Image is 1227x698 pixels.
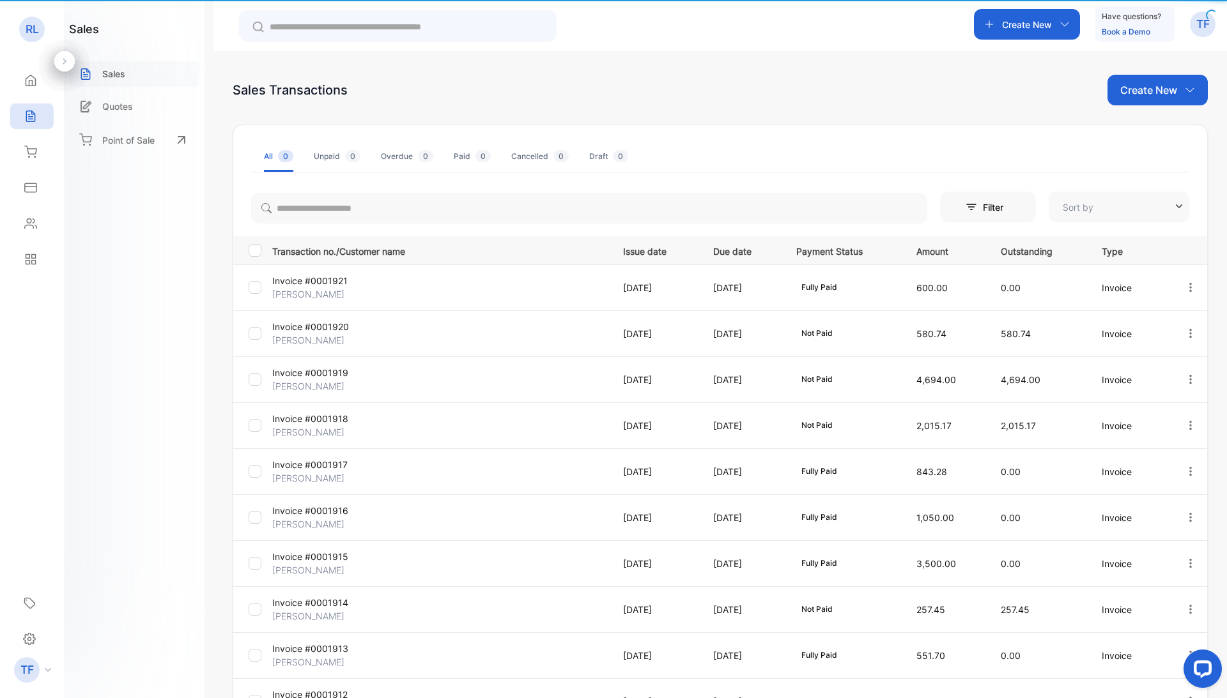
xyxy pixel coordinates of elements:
[1001,242,1075,258] p: Outstanding
[454,151,491,162] div: Paid
[1173,644,1227,698] iframe: LiveChat chat widget
[1102,465,1158,478] p: Invoice
[1001,420,1036,431] span: 2,015.17
[916,512,954,523] span: 1,050.00
[1063,201,1093,214] p: Sort by
[272,655,384,669] p: [PERSON_NAME]
[102,67,125,80] p: Sales
[1102,511,1158,524] p: Invoice
[272,412,384,425] p: Invoice #0001918
[475,150,491,162] span: 0
[345,150,360,162] span: 0
[623,557,687,570] p: [DATE]
[623,511,687,524] p: [DATE]
[102,133,155,147] p: Point of Sale
[264,151,293,162] div: All
[26,21,39,38] p: RL
[796,556,842,570] div: fully paid
[1107,75,1208,105] button: Create New
[278,150,293,162] span: 0
[272,320,384,333] p: Invoice #0001920
[1002,18,1052,31] p: Create New
[713,557,770,570] p: [DATE]
[623,649,687,662] p: [DATE]
[1102,27,1150,36] a: Book a Demo
[796,648,842,662] div: fully paid
[1001,650,1021,661] span: 0.00
[713,242,770,258] p: Due date
[623,242,687,258] p: Issue date
[272,596,384,609] p: Invoice #0001914
[1001,374,1040,385] span: 4,694.00
[1102,10,1161,23] p: Have questions?
[1190,9,1215,40] button: TF
[1102,649,1158,662] p: Invoice
[713,603,770,616] p: [DATE]
[272,274,384,287] p: Invoice #0001921
[623,419,687,432] p: [DATE]
[713,419,770,432] p: [DATE]
[272,609,384,623] p: [PERSON_NAME]
[272,287,384,301] p: [PERSON_NAME]
[272,242,607,258] p: Transaction no./Customer name
[916,242,975,258] p: Amount
[916,604,945,615] span: 257.45
[1102,373,1158,386] p: Invoice
[1001,512,1021,523] span: 0.00
[272,563,384,577] p: [PERSON_NAME]
[796,372,838,386] div: not paid
[796,464,842,478] div: fully paid
[713,373,770,386] p: [DATE]
[1102,327,1158,340] p: Invoice
[1049,192,1189,222] button: Sort by
[20,662,34,678] p: TF
[916,650,945,661] span: 551.70
[272,504,384,517] p: Invoice #0001916
[102,100,133,113] p: Quotes
[916,328,946,339] span: 580.74
[623,373,687,386] p: [DATE]
[713,281,770,294] p: [DATE]
[1196,16,1210,33] p: TF
[1102,419,1158,432] p: Invoice
[713,511,770,524] p: [DATE]
[916,420,952,431] span: 2,015.17
[1001,328,1031,339] span: 580.74
[623,603,687,616] p: [DATE]
[623,465,687,478] p: [DATE]
[796,280,842,294] div: fully paid
[1102,603,1158,616] p: Invoice
[796,510,842,524] div: fully paid
[613,150,628,162] span: 0
[69,61,199,87] a: Sales
[69,93,199,119] a: Quotes
[796,242,890,258] p: Payment Status
[713,327,770,340] p: [DATE]
[511,151,569,162] div: Cancelled
[272,642,384,655] p: Invoice #0001913
[272,379,384,393] p: [PERSON_NAME]
[713,649,770,662] p: [DATE]
[623,281,687,294] p: [DATE]
[69,126,199,154] a: Point of Sale
[1102,242,1158,258] p: Type
[1001,558,1021,569] span: 0.00
[233,80,348,100] div: Sales Transactions
[1001,604,1030,615] span: 257.45
[272,458,384,471] p: Invoice #0001917
[796,326,838,340] div: not paid
[418,150,433,162] span: 0
[623,327,687,340] p: [DATE]
[974,9,1080,40] button: Create New
[796,418,838,432] div: not paid
[916,558,956,569] span: 3,500.00
[916,374,956,385] span: 4,694.00
[1120,82,1177,98] p: Create New
[1102,557,1158,570] p: Invoice
[272,471,384,485] p: [PERSON_NAME]
[713,465,770,478] p: [DATE]
[272,333,384,347] p: [PERSON_NAME]
[314,151,360,162] div: Unpaid
[272,425,384,439] p: [PERSON_NAME]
